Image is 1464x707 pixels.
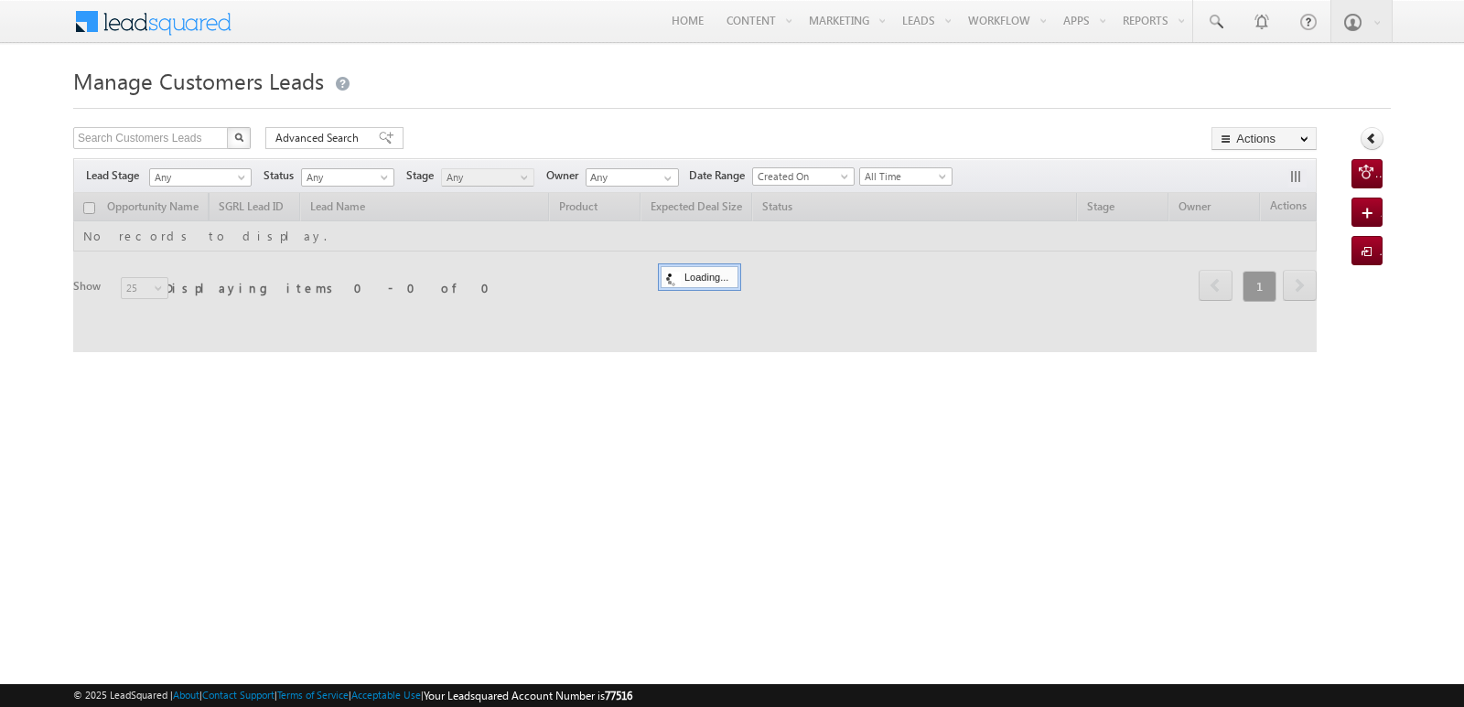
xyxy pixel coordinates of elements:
[441,168,534,187] a: Any
[752,167,855,186] a: Created On
[689,167,752,184] span: Date Range
[173,689,199,701] a: About
[277,689,349,701] a: Terms of Service
[586,168,679,187] input: Type to Search
[73,66,324,95] span: Manage Customers Leads
[546,167,586,184] span: Owner
[301,168,394,187] a: Any
[275,130,364,146] span: Advanced Search
[442,169,529,186] span: Any
[73,687,632,704] span: © 2025 LeadSquared | | | | |
[661,266,738,288] div: Loading...
[149,168,252,187] a: Any
[150,169,245,186] span: Any
[753,168,848,185] span: Created On
[302,169,389,186] span: Any
[654,169,677,187] a: Show All Items
[351,689,421,701] a: Acceptable Use
[424,689,632,702] span: Your Leadsquared Account Number is
[264,167,301,184] span: Status
[859,167,953,186] a: All Time
[860,168,947,185] span: All Time
[406,167,441,184] span: Stage
[86,167,146,184] span: Lead Stage
[605,689,632,702] span: 77516
[234,133,243,142] img: Search
[202,689,274,701] a: Contact Support
[1211,127,1317,150] button: Actions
